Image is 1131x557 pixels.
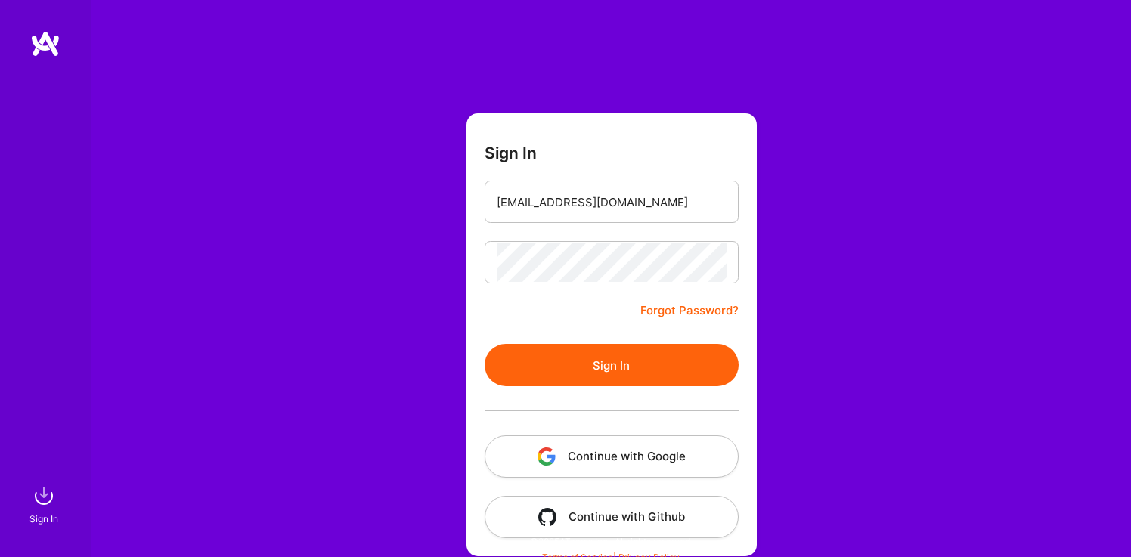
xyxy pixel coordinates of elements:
input: Email... [497,183,727,221]
img: sign in [29,481,59,511]
img: icon [538,447,556,466]
button: Sign In [485,344,739,386]
img: icon [538,508,556,526]
button: Continue with Github [485,496,739,538]
a: Forgot Password? [640,302,739,320]
div: Sign In [29,511,58,527]
a: sign inSign In [32,481,59,527]
h3: Sign In [485,144,537,162]
img: logo [30,30,60,57]
button: Continue with Google [485,435,739,478]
